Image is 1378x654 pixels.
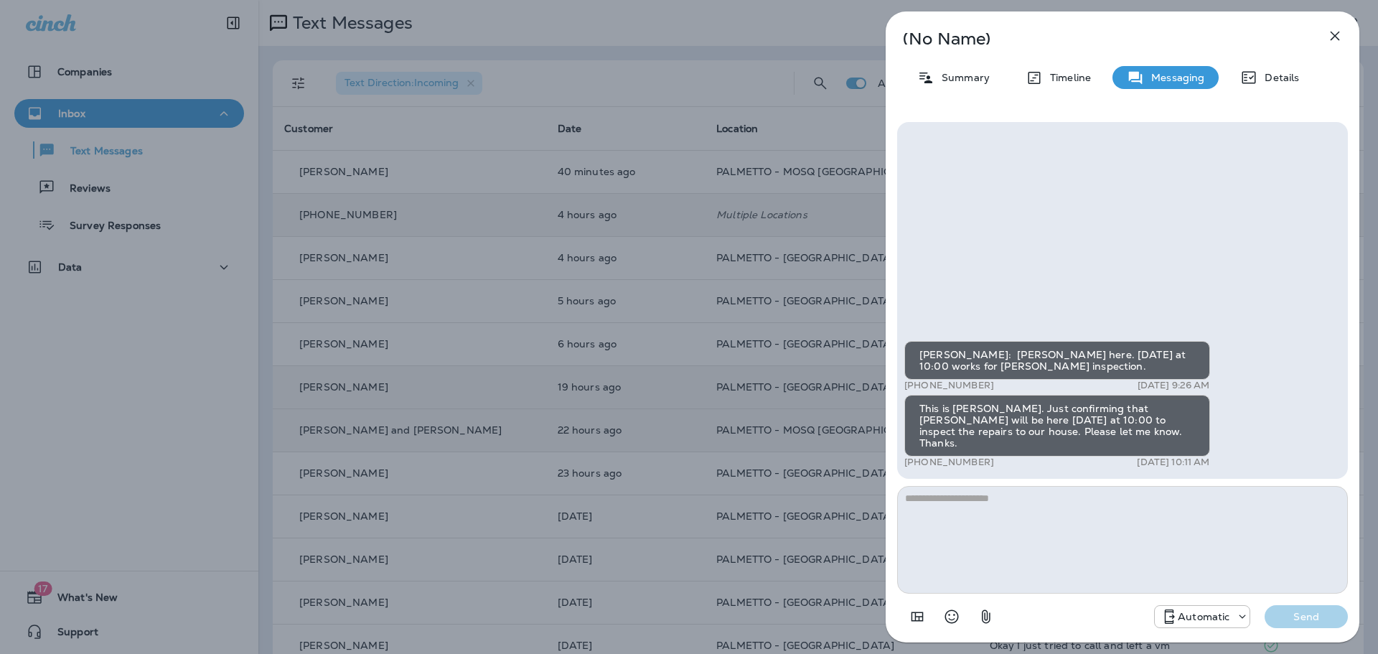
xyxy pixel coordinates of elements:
[1257,72,1299,83] p: Details
[904,457,994,468] p: [PHONE_NUMBER]
[1178,611,1229,622] p: Automatic
[903,33,1295,45] p: (No Name)
[904,380,994,391] p: [PHONE_NUMBER]
[937,602,966,631] button: Select an emoji
[1144,72,1204,83] p: Messaging
[934,72,990,83] p: Summary
[903,602,932,631] button: Add in a premade template
[904,395,1210,457] div: This is [PERSON_NAME]. Just confirming that [PERSON_NAME] will be here [DATE] at 10:00 to inspect...
[1043,72,1091,83] p: Timeline
[1137,457,1209,468] p: [DATE] 10:11 AM
[1138,380,1210,391] p: [DATE] 9:26 AM
[904,341,1210,380] div: [PERSON_NAME]: [PERSON_NAME] here. [DATE] at 10:00 works for [PERSON_NAME] inspection.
